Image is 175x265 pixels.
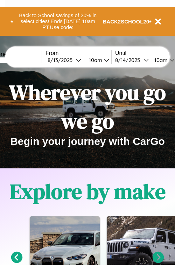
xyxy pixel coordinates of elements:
h1: Explore by make [10,177,166,206]
label: From [45,50,111,56]
button: 10am [83,56,111,64]
div: 8 / 14 / 2025 [115,57,143,63]
b: BACK2SCHOOL20 [103,19,149,25]
div: 8 / 13 / 2025 [48,57,76,63]
div: 10am [151,57,169,63]
button: Back to School savings of 20% in select cities! Ends [DATE] 10am PT.Use code: [13,11,103,32]
button: 8/13/2025 [45,56,83,64]
div: 10am [85,57,104,63]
